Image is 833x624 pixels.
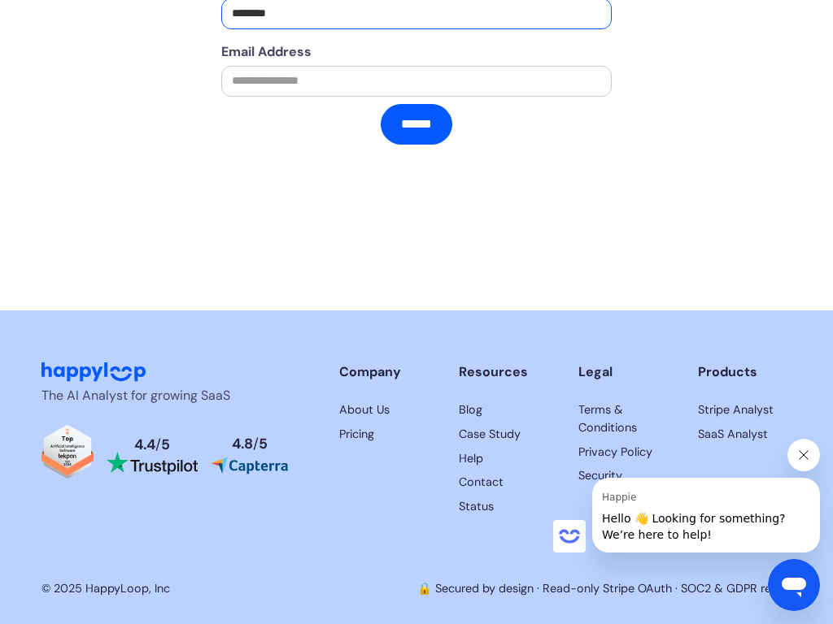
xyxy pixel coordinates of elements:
div: Resources [459,362,552,382]
a: Learn more about HappyLoop [339,401,433,419]
a: Read reviews about HappyLoop on Trustpilot [107,438,198,474]
a: HappyLoop's Terms & Conditions [578,401,672,436]
div: 4.8 5 [232,437,268,452]
a: Read reviews about HappyLoop on Tekpon [41,425,94,487]
div: Products [698,362,792,382]
a: HappyLoop's Status [459,498,552,516]
label: Email Address [221,42,612,62]
a: Read HappyLoop case studies [459,401,552,419]
div: Legal [578,362,672,382]
div: © 2025 HappyLoop, Inc [41,580,170,598]
a: Get help with HappyLoop [459,450,552,468]
iframe: Zavřít zprávu od uživatele Happie [787,439,820,471]
a: Contact HappyLoop support [459,474,552,492]
a: 🔒 Secured by design · Read-only Stripe OAuth · SOC2 & GDPR ready [417,581,792,596]
div: 4.4 5 [134,438,170,453]
div: Uživatel Happie říká „Hello 👋 Looking for something? We’re here to help!“. Chcete-li pokračovat v... [553,439,820,552]
span: / [253,435,259,453]
a: HappyLoop's Terms & Conditions [698,401,792,419]
div: Company [339,362,433,382]
a: Read reviews about HappyLoop on Capterra [211,437,289,474]
a: View HappyLoop pricing plans [339,426,433,444]
img: HappyLoop Logo [41,362,146,381]
iframe: Zpráva od uživatele Happie [592,478,820,552]
p: The AI Analyst for growing SaaS [41,386,289,405]
iframe: bez obsahu [553,520,586,552]
span: / [155,435,161,453]
a: HappyLoop's Privacy Policy [698,426,792,444]
iframe: Tlačítko pro spuštění okna posílání zpráv [768,559,820,611]
a: Read HappyLoop case studies [459,426,552,444]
